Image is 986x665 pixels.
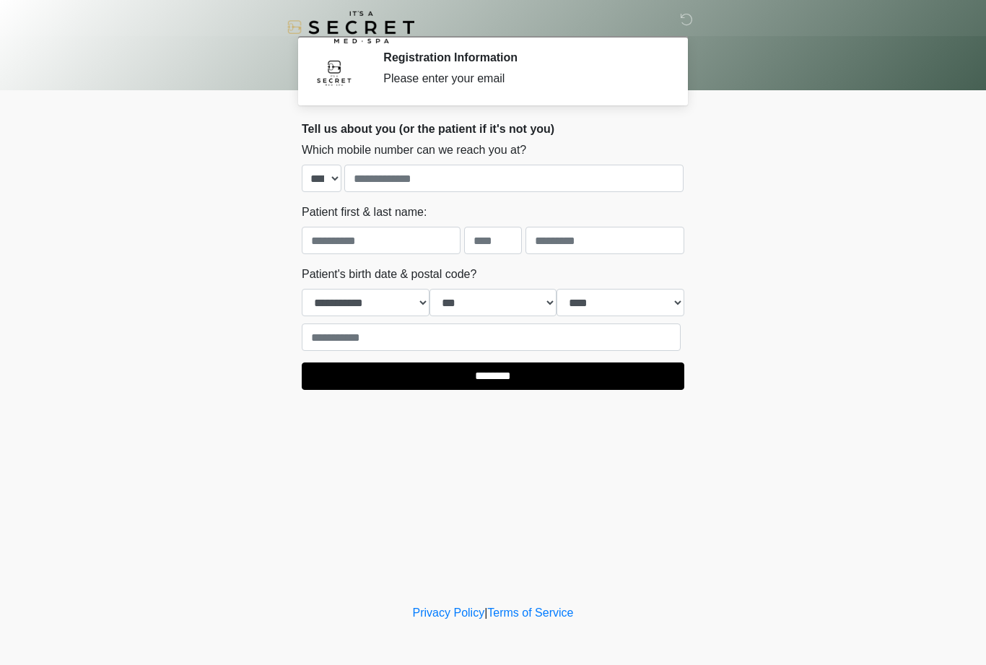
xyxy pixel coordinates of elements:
[313,51,356,94] img: Agent Avatar
[484,607,487,619] a: |
[302,122,684,136] h2: Tell us about you (or the patient if it's not you)
[287,11,414,43] img: It's A Secret Med Spa Logo
[383,51,663,64] h2: Registration Information
[302,266,476,283] label: Patient's birth date & postal code?
[413,607,485,619] a: Privacy Policy
[383,70,663,87] div: Please enter your email
[487,607,573,619] a: Terms of Service
[302,204,427,221] label: Patient first & last name:
[302,142,526,159] label: Which mobile number can we reach you at?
